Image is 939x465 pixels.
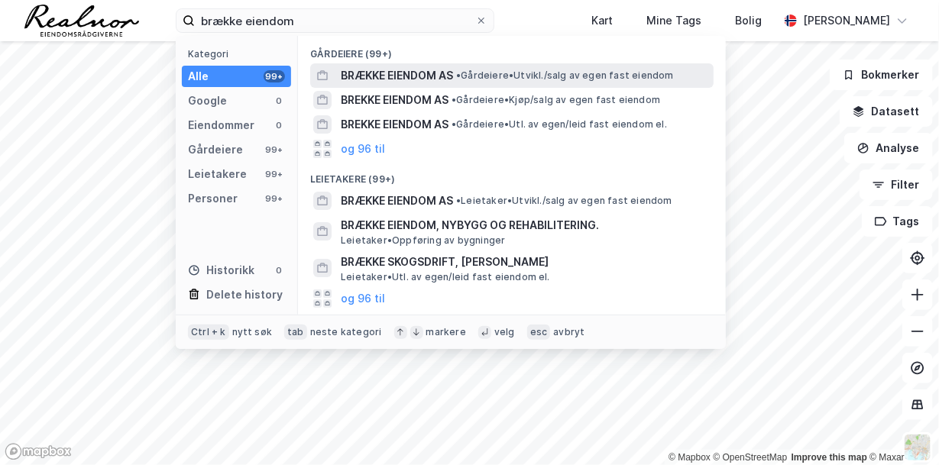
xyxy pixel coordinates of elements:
span: BREKKE EIENDOM AS [341,115,448,134]
div: velg [494,326,515,338]
div: 99+ [264,192,285,205]
span: • [456,69,461,81]
div: 0 [273,264,285,276]
div: 0 [273,95,285,107]
a: OpenStreetMap [714,452,788,463]
button: og 96 til [341,289,385,308]
div: tab [284,325,307,340]
div: Leietakere (99+) [298,161,726,189]
button: Analyse [844,133,933,163]
div: Mine Tags [646,11,701,30]
span: • [452,94,456,105]
span: BRÆKKE SKOGSDRIFT, [PERSON_NAME] [341,253,707,271]
span: Gårdeiere • Utl. av egen/leid fast eiendom el. [452,118,667,131]
div: Personer (99+) [298,311,726,338]
div: nytt søk [232,326,273,338]
span: Leietaker • Oppføring av bygninger [341,234,505,247]
span: Gårdeiere • Utvikl./salg av egen fast eiendom [456,69,674,82]
span: • [456,195,461,206]
span: BREKKE EIENDOM AS [341,91,448,109]
span: BRÆKKE EIENDOM, NYBYGG OG REHABILITERING. [341,216,707,234]
span: Leietaker • Utl. av egen/leid fast eiendom el. [341,271,550,283]
div: Eiendommer [188,116,254,134]
iframe: Chat Widget [863,392,939,465]
span: • [452,118,456,130]
div: Alle [188,67,209,86]
div: Gårdeiere (99+) [298,36,726,63]
div: markere [426,326,466,338]
div: Personer [188,189,238,208]
div: Gårdeiere [188,140,243,159]
div: Ctrl + k [188,325,229,340]
button: og 96 til [341,140,385,158]
img: realnor-logo.934646d98de889bb5806.png [24,5,139,37]
div: 99+ [264,144,285,156]
div: Leietakere [188,165,247,183]
div: 0 [273,119,285,131]
div: Kontrollprogram for chat [863,392,939,465]
span: Leietaker • Utvikl./salg av egen fast eiendom [456,195,672,207]
div: Delete history [206,286,283,304]
a: Improve this map [792,452,867,463]
div: [PERSON_NAME] [803,11,890,30]
span: Gårdeiere • Kjøp/salg av egen fast eiendom [452,94,660,106]
a: Mapbox homepage [5,443,72,460]
button: Filter [860,170,933,200]
div: Bolig [735,11,762,30]
div: 99+ [264,168,285,180]
button: Bokmerker [830,60,933,90]
div: Kart [591,11,613,30]
button: Tags [862,206,933,237]
div: Historikk [188,261,254,279]
a: Mapbox [669,452,711,463]
div: avbryt [553,326,584,338]
div: Google [188,92,227,110]
span: BRÆKKE EIENDOM AS [341,192,453,210]
div: Kategori [188,48,291,60]
div: esc [527,325,551,340]
div: 99+ [264,70,285,82]
button: Datasett [840,96,933,127]
div: neste kategori [310,326,382,338]
input: Søk på adresse, matrikkel, gårdeiere, leietakere eller personer [195,9,475,32]
span: BRÆKKE EIENDOM AS [341,66,453,85]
